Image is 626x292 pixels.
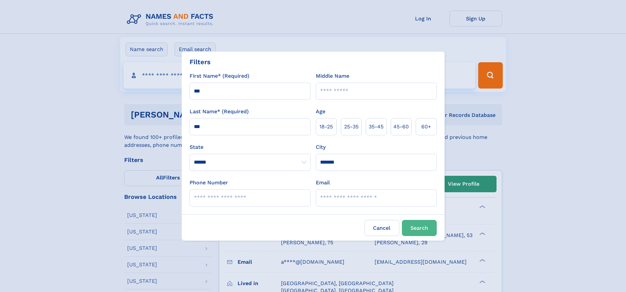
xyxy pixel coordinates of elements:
[364,220,399,236] label: Cancel
[316,108,325,116] label: Age
[190,108,249,116] label: Last Name* (Required)
[316,179,330,187] label: Email
[319,123,333,131] span: 18‑25
[316,72,349,80] label: Middle Name
[369,123,383,131] span: 35‑45
[316,143,326,151] label: City
[190,72,249,80] label: First Name* (Required)
[393,123,409,131] span: 45‑60
[402,220,437,236] button: Search
[190,179,228,187] label: Phone Number
[190,57,211,67] div: Filters
[344,123,359,131] span: 25‑35
[190,143,311,151] label: State
[421,123,431,131] span: 60+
